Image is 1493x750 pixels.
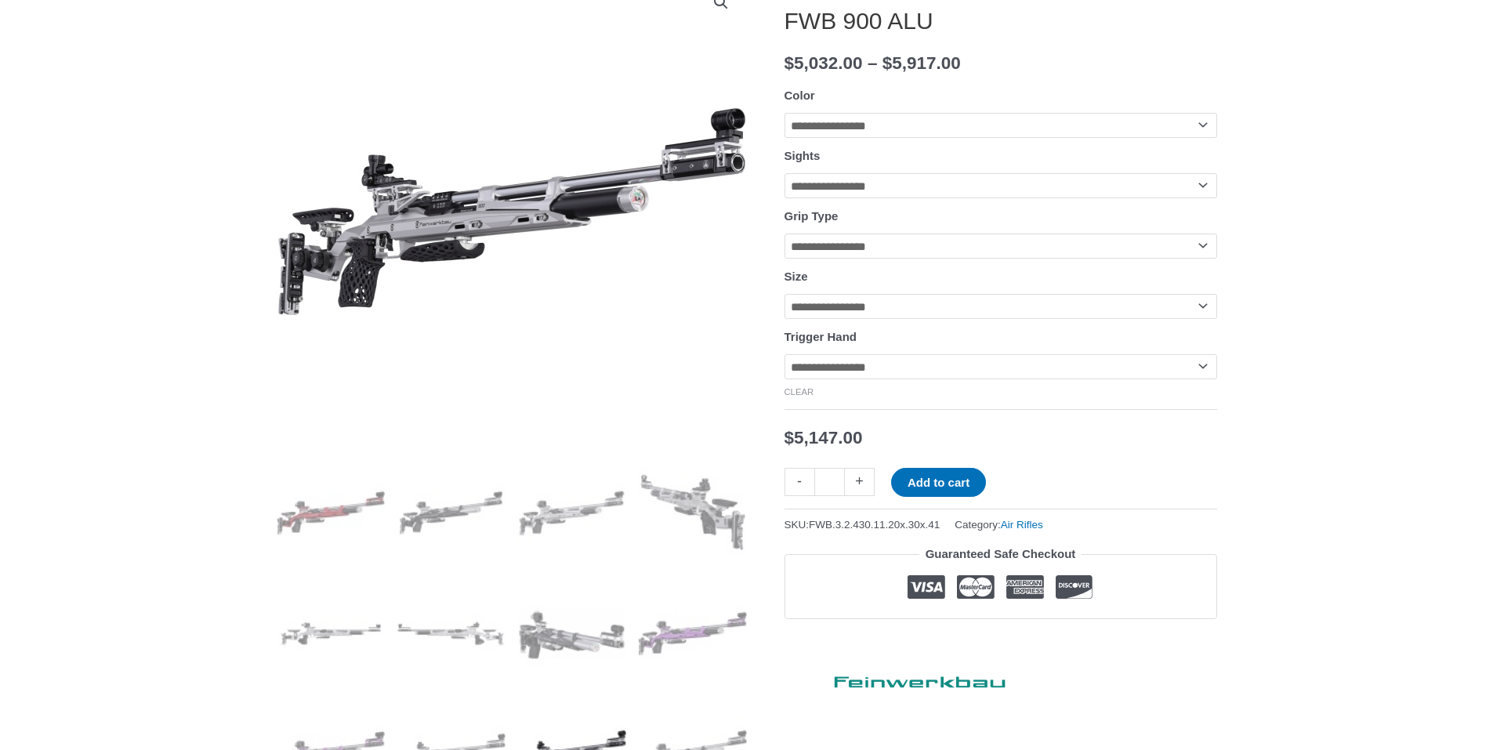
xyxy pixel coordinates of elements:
[638,458,747,567] img: FWB 900 ALU
[882,53,961,73] bdi: 5,917.00
[277,579,386,688] img: FWB 900 ALU - Image 5
[785,661,1020,695] a: Feinwerkbau
[785,387,814,397] a: Clear options
[868,53,878,73] span: –
[785,209,839,223] label: Grip Type
[845,468,875,495] a: +
[882,53,893,73] span: $
[785,631,1217,650] iframe: Customer reviews powered by Trustpilot
[785,7,1217,35] h1: FWB 900 ALU
[517,458,626,567] img: FWB 900 ALU - Image 3
[785,89,815,102] label: Color
[517,579,626,688] img: FWB 900 ALU
[1001,519,1043,531] a: Air Rifles
[785,428,795,447] span: $
[785,53,863,73] bdi: 5,032.00
[785,468,814,495] a: -
[397,458,506,567] img: FWB 900 ALU
[785,330,857,343] label: Trigger Hand
[277,458,386,567] img: FWB 900 ALU
[785,515,940,534] span: SKU:
[891,468,986,497] button: Add to cart
[785,149,821,162] label: Sights
[955,515,1043,534] span: Category:
[809,519,940,531] span: FWB.3.2.430.11.20x.30x.41
[397,579,506,688] img: FWB 900 ALU - Image 6
[814,468,845,495] input: Product quantity
[785,270,808,283] label: Size
[919,543,1082,565] legend: Guaranteed Safe Checkout
[785,53,795,73] span: $
[638,579,747,688] img: FWB 900 ALU - Image 8
[785,428,863,447] bdi: 5,147.00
